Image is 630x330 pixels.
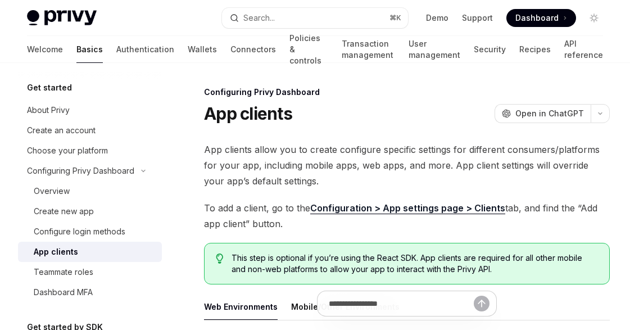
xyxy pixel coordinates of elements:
a: App clients [18,242,162,262]
h5: Get started [27,81,72,94]
button: Toggle Configuring Privy Dashboard section [18,161,162,181]
a: Create new app [18,201,162,221]
a: Teammate roles [18,262,162,282]
a: API reference [564,36,603,63]
h1: App clients [204,103,292,124]
a: Support [462,12,493,24]
button: Toggle dark mode [585,9,603,27]
div: Configuring Privy Dashboard [204,87,610,98]
a: Configure login methods [18,221,162,242]
a: Welcome [27,36,63,63]
a: Security [474,36,506,63]
a: Configuration > App settings page > Clients [310,202,505,214]
input: Ask a question... [329,291,474,316]
div: Create new app [34,205,94,218]
span: This step is optional if you’re using the React SDK. App clients are required for all other mobil... [232,252,598,275]
a: Demo [426,12,448,24]
span: To add a client, go to the tab, and find the “Add app client” button. [204,200,610,232]
button: Open search [222,8,408,28]
div: Dashboard MFA [34,286,93,299]
span: Dashboard [515,12,559,24]
a: Connectors [230,36,276,63]
div: Configuring Privy Dashboard [27,164,134,178]
a: Wallets [188,36,217,63]
div: Search... [243,11,275,25]
a: Recipes [519,36,551,63]
img: light logo [27,10,97,26]
span: ⌘ K [389,13,401,22]
a: Create an account [18,120,162,141]
a: Policies & controls [289,36,328,63]
button: Send message [474,296,490,311]
div: About Privy [27,103,70,117]
span: App clients allow you to create configure specific settings for different consumers/platforms for... [204,142,610,189]
div: Configure login methods [34,225,125,238]
a: Authentication [116,36,174,63]
a: Transaction management [342,36,395,63]
button: Open in ChatGPT [495,104,591,123]
a: Choose your platform [18,141,162,161]
span: Open in ChatGPT [515,108,584,119]
svg: Tip [216,254,224,264]
div: Create an account [27,124,96,137]
div: Choose your platform [27,144,108,157]
div: App clients [34,245,78,259]
a: Basics [76,36,103,63]
a: Dashboard MFA [18,282,162,302]
a: Overview [18,181,162,201]
div: Overview [34,184,70,198]
a: About Privy [18,100,162,120]
a: User management [409,36,460,63]
div: Teammate roles [34,265,93,279]
a: Dashboard [506,9,576,27]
